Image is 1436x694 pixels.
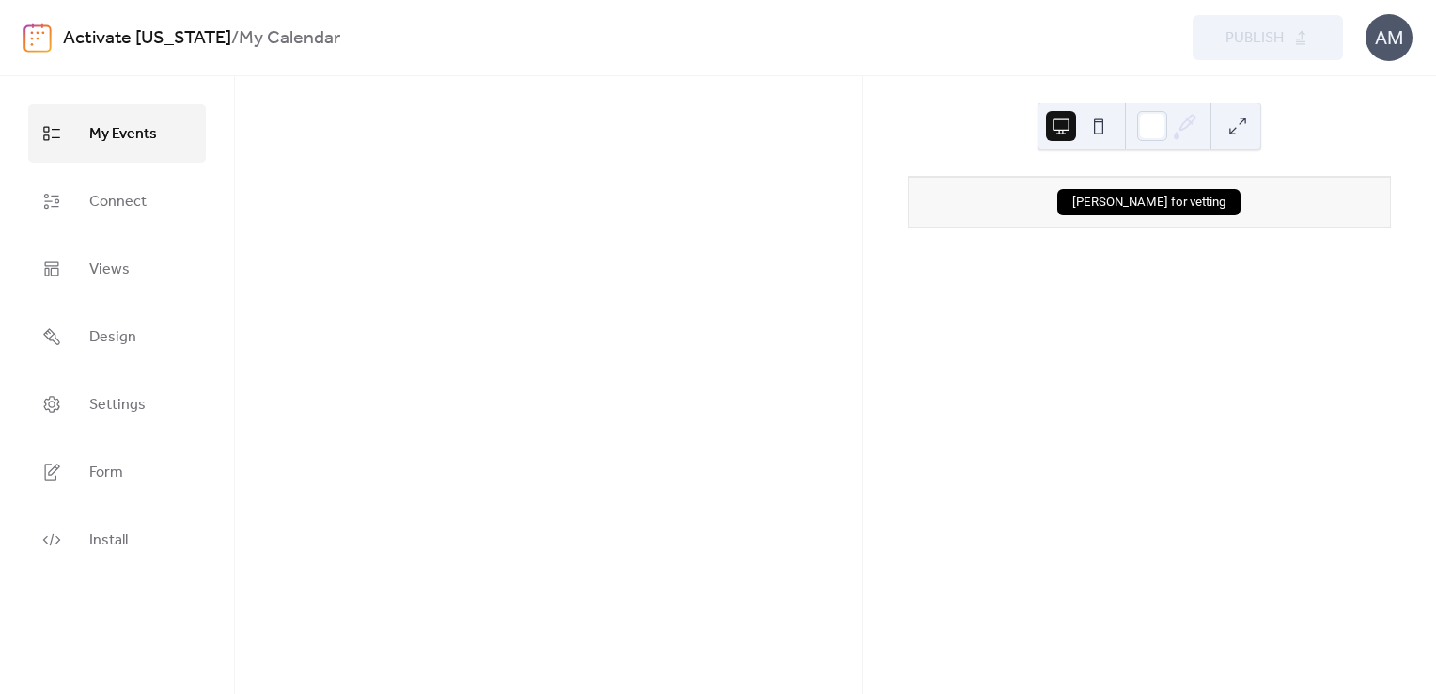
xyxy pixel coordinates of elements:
[28,172,206,230] a: Connect
[63,21,231,56] a: Activate [US_STATE]
[239,21,340,56] b: My Calendar
[89,458,123,488] span: Form
[89,255,130,285] span: Views
[89,390,146,420] span: Settings
[89,187,147,217] span: Connect
[89,119,157,150] span: My Events
[89,323,136,353] span: Design
[28,308,206,366] a: Design
[1057,189,1241,215] button: [PERSON_NAME] for vetting
[28,240,206,298] a: Views
[231,21,239,56] b: /
[28,375,206,434] a: Settings
[28,104,206,163] a: My Events
[1366,14,1413,61] div: AM
[28,443,206,501] a: Form
[28,511,206,569] a: Install
[89,526,128,556] span: Install
[23,23,52,53] img: logo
